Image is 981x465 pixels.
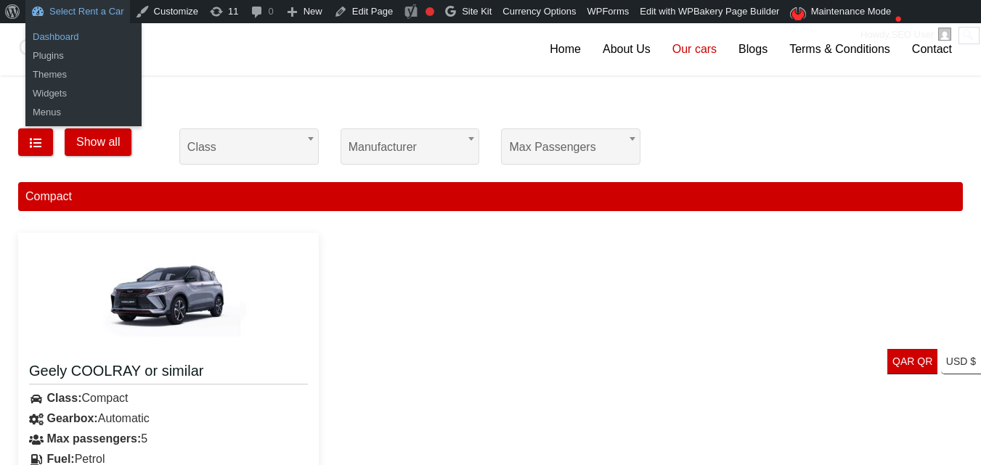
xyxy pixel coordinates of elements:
[790,7,808,20] img: Maintenance mode is disabled
[462,6,492,17] span: Site Kit
[539,23,592,75] a: Home
[46,392,81,404] strong: Class:
[65,128,131,156] button: Show all
[25,46,142,65] a: Plugins
[29,361,308,384] a: Geely COOLRAY or similar
[891,4,905,16] i: ●
[855,23,957,46] a: Howdy,
[81,244,256,353] img: Geely COOLRAY or similar
[501,128,640,165] span: Max passengers
[887,349,937,374] a: QAR QR
[46,432,141,445] strong: Max passengers:
[18,182,963,211] div: Compact
[891,29,934,40] span: SEO User
[941,349,981,374] a: USD $
[728,23,778,75] a: Blogs
[18,408,319,429] div: Automatic
[25,103,142,122] a: Menus
[18,429,319,449] div: 5
[179,128,319,165] span: Class
[25,23,142,70] ul: Select Rent a Car
[18,388,319,408] div: Compact
[25,61,142,126] ul: Select Rent a Car
[341,128,480,165] span: Manufacturer
[187,129,311,165] span: Class
[592,23,662,75] a: About Us
[46,412,97,424] strong: Gearbox:
[509,129,632,165] span: Max passengers
[22,25,103,75] img: Select Rent a Car
[662,23,728,75] a: Our cars
[25,28,142,46] a: Dashboard
[426,7,434,16] div: Focus keyphrase not set
[778,23,901,75] a: Terms & Conditions
[901,23,963,75] a: Contact
[25,65,142,84] a: Themes
[25,84,142,103] a: Widgets
[349,129,472,165] span: Manufacturer
[46,453,74,465] strong: Fuel:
